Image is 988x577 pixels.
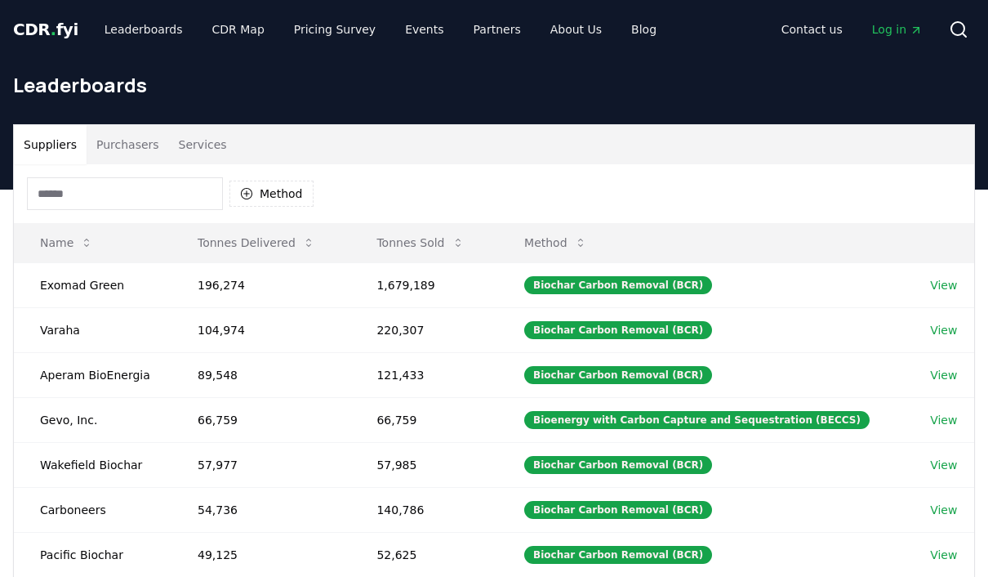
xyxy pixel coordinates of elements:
span: CDR fyi [13,20,78,39]
a: View [930,502,957,518]
h1: Leaderboards [13,72,975,98]
td: Carboneers [14,487,171,532]
td: 57,985 [350,442,498,487]
div: Biochar Carbon Removal (BCR) [524,366,712,384]
button: Method [511,226,600,259]
div: Biochar Carbon Removal (BCR) [524,546,712,564]
button: Tonnes Delivered [185,226,328,259]
a: Contact us [768,15,856,44]
a: CDR.fyi [13,18,78,41]
td: 66,759 [350,397,498,442]
a: Log in [859,15,936,44]
a: View [930,412,957,428]
td: 49,125 [171,532,350,577]
td: Exomad Green [14,262,171,307]
button: Tonnes Sold [363,226,477,259]
span: . [51,20,56,39]
div: Biochar Carbon Removal (BCR) [524,276,712,294]
span: Log in [872,21,923,38]
button: Method [229,181,314,207]
td: 121,433 [350,352,498,397]
a: Partners [461,15,534,44]
a: View [930,322,957,338]
button: Purchasers [87,125,169,164]
td: Pacific Biochar [14,532,171,577]
td: 66,759 [171,397,350,442]
td: 54,736 [171,487,350,532]
nav: Main [91,15,670,44]
a: View [930,547,957,563]
a: Events [392,15,456,44]
button: Services [169,125,237,164]
button: Name [27,226,106,259]
td: Wakefield Biochar [14,442,171,487]
td: Gevo, Inc. [14,397,171,442]
td: Aperam BioEnergia [14,352,171,397]
a: Leaderboards [91,15,196,44]
td: 104,974 [171,307,350,352]
a: About Us [537,15,615,44]
td: 220,307 [350,307,498,352]
a: View [930,367,957,383]
div: Bioenergy with Carbon Capture and Sequestration (BECCS) [524,411,870,429]
td: Varaha [14,307,171,352]
a: View [930,457,957,473]
td: 52,625 [350,532,498,577]
a: View [930,277,957,293]
td: 89,548 [171,352,350,397]
a: Pricing Survey [281,15,389,44]
div: Biochar Carbon Removal (BCR) [524,321,712,339]
td: 1,679,189 [350,262,498,307]
div: Biochar Carbon Removal (BCR) [524,501,712,519]
td: 57,977 [171,442,350,487]
a: CDR Map [199,15,278,44]
a: Blog [618,15,670,44]
td: 140,786 [350,487,498,532]
button: Suppliers [14,125,87,164]
nav: Main [768,15,936,44]
div: Biochar Carbon Removal (BCR) [524,456,712,474]
td: 196,274 [171,262,350,307]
